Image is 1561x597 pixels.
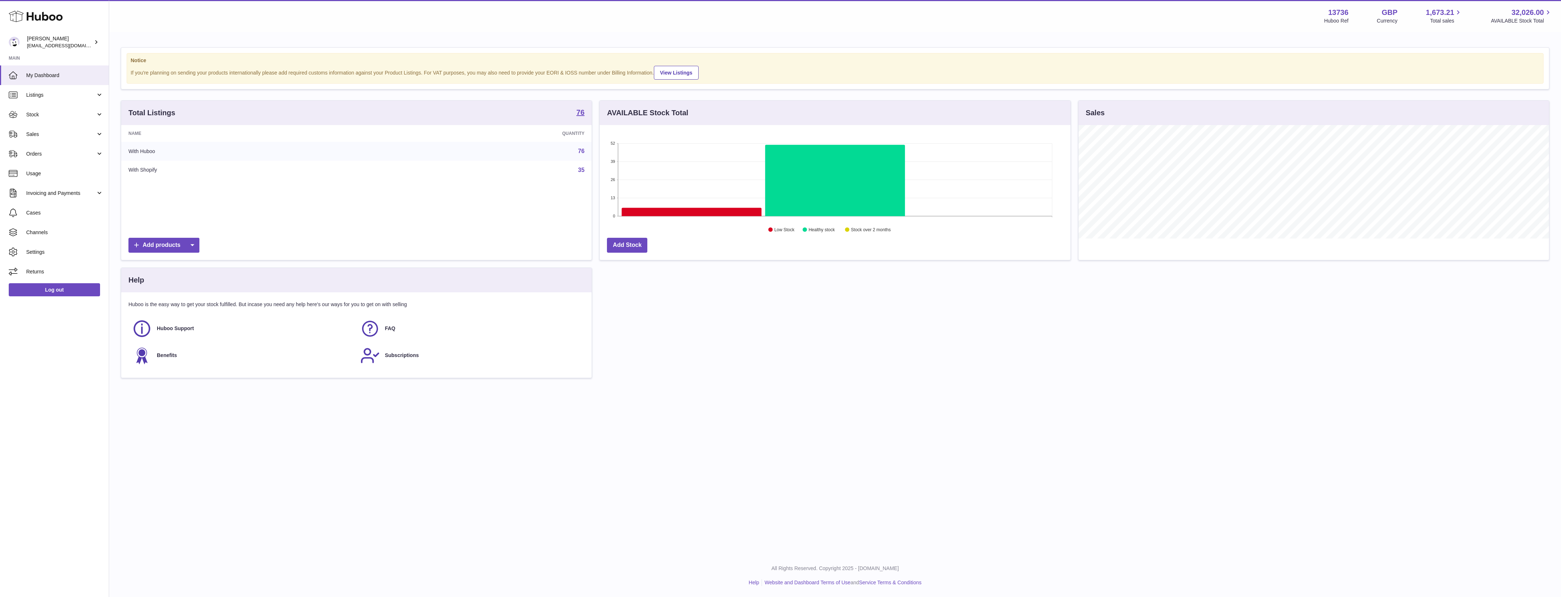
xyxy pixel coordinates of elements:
span: Benefits [157,352,177,359]
span: Sales [26,131,96,138]
td: With Shopify [121,161,375,180]
span: 1,673.21 [1426,8,1454,17]
text: 52 [611,141,615,145]
span: Channels [26,229,103,236]
div: Currency [1377,17,1398,24]
a: Log out [9,283,100,296]
span: FAQ [385,325,396,332]
span: Orders [26,151,96,157]
h3: Total Listings [128,108,175,118]
strong: Notice [131,57,1540,64]
span: Total sales [1430,17,1462,24]
img: internalAdmin-13736@internal.huboo.com [9,37,20,48]
div: Huboo Ref [1324,17,1349,24]
span: Huboo Support [157,325,194,332]
a: 1,673.21 Total sales [1426,8,1463,24]
th: Quantity [375,125,592,142]
a: Help [749,580,759,585]
a: Service Terms & Conditions [859,580,922,585]
a: Add Stock [607,238,647,253]
span: My Dashboard [26,72,103,79]
span: Invoicing and Payments [26,190,96,197]
a: 76 [578,148,585,154]
div: [PERSON_NAME] [27,35,92,49]
span: Listings [26,92,96,99]
span: 32,026.00 [1512,8,1544,17]
p: All Rights Reserved. Copyright 2025 - [DOMAIN_NAME] [115,565,1555,572]
li: and [762,579,921,586]
span: [EMAIL_ADDRESS][DOMAIN_NAME] [27,43,107,48]
span: Returns [26,268,103,275]
a: View Listings [654,66,699,80]
text: 39 [611,159,615,164]
span: Subscriptions [385,352,419,359]
div: If you're planning on sending your products internationally please add required customs informati... [131,65,1540,80]
span: Settings [26,249,103,256]
a: Benefits [132,346,353,365]
strong: 13736 [1328,8,1349,17]
a: 32,026.00 AVAILABLE Stock Total [1491,8,1552,24]
a: Website and Dashboard Terms of Use [764,580,850,585]
th: Name [121,125,375,142]
text: 26 [611,177,615,182]
h3: Help [128,275,144,285]
span: AVAILABLE Stock Total [1491,17,1552,24]
a: Add products [128,238,199,253]
td: With Huboo [121,142,375,161]
text: Low Stock [774,227,795,232]
text: Healthy stock [809,227,835,232]
a: FAQ [360,319,581,338]
strong: GBP [1382,8,1397,17]
span: Usage [26,170,103,177]
a: 35 [578,167,585,173]
text: 13 [611,196,615,200]
text: Stock over 2 months [851,227,891,232]
a: Huboo Support [132,319,353,338]
h3: Sales [1086,108,1105,118]
strong: 76 [576,109,584,116]
span: Stock [26,111,96,118]
span: Cases [26,209,103,216]
text: 0 [613,214,615,218]
p: Huboo is the easy way to get your stock fulfilled. But incase you need any help here's our ways f... [128,301,584,308]
a: 76 [576,109,584,117]
a: Subscriptions [360,346,581,365]
h3: AVAILABLE Stock Total [607,108,688,118]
